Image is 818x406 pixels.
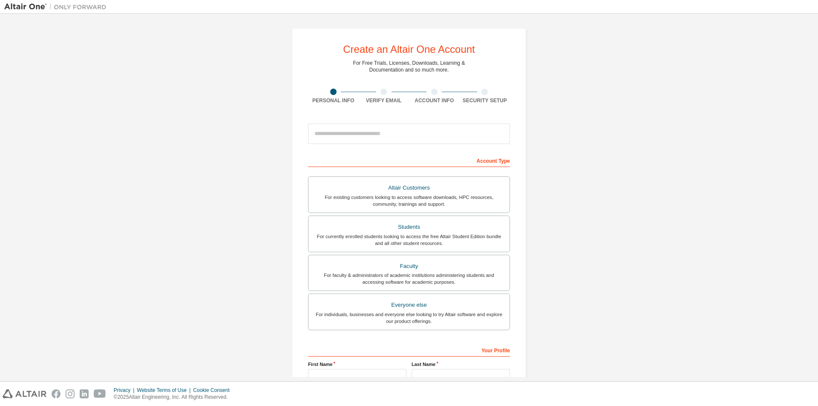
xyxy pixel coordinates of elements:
div: Everyone else [314,299,504,311]
div: Website Terms of Use [137,387,193,394]
img: youtube.svg [94,389,106,398]
label: First Name [308,361,406,368]
div: Cookie Consent [193,387,234,394]
div: For Free Trials, Licenses, Downloads, Learning & Documentation and so much more. [353,60,465,73]
div: Altair Customers [314,182,504,194]
div: Your Profile [308,343,510,357]
img: linkedin.svg [80,389,89,398]
div: Create an Altair One Account [343,44,475,55]
div: Faculty [314,260,504,272]
img: altair_logo.svg [3,389,46,398]
label: Last Name [412,361,510,368]
div: For faculty & administrators of academic institutions administering students and accessing softwa... [314,272,504,285]
p: © 2025 Altair Engineering, Inc. All Rights Reserved. [114,394,235,401]
div: Verify Email [359,97,409,104]
div: For existing customers looking to access software downloads, HPC resources, community, trainings ... [314,194,504,207]
img: facebook.svg [52,389,60,398]
div: Account Info [409,97,460,104]
div: Students [314,221,504,233]
div: Personal Info [308,97,359,104]
div: Account Type [308,153,510,167]
div: Privacy [114,387,137,394]
div: For currently enrolled students looking to access the free Altair Student Edition bundle and all ... [314,233,504,247]
img: Altair One [4,3,111,11]
div: Security Setup [460,97,510,104]
img: instagram.svg [66,389,75,398]
div: For individuals, businesses and everyone else looking to try Altair software and explore our prod... [314,311,504,325]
